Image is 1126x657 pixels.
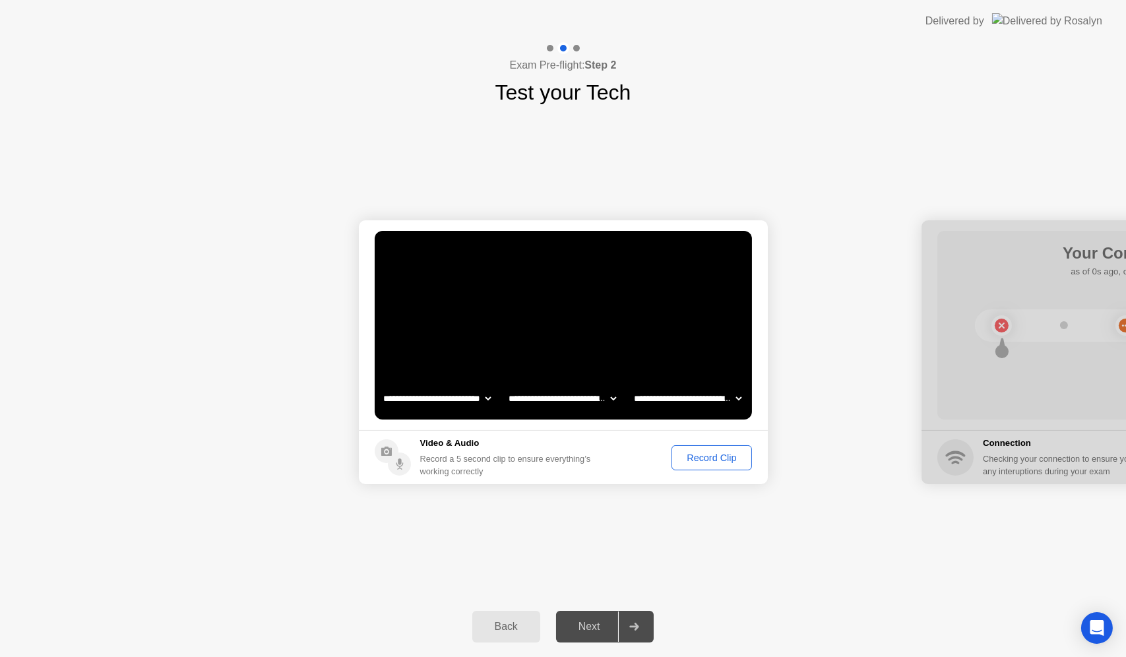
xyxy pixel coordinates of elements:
[506,385,619,412] select: Available speakers
[925,13,984,29] div: Delivered by
[584,59,616,71] b: Step 2
[672,445,751,470] button: Record Clip
[420,453,596,478] div: Record a 5 second clip to ensure everything’s working correctly
[992,13,1102,28] img: Delivered by Rosalyn
[1081,612,1113,644] div: Open Intercom Messenger
[560,621,619,633] div: Next
[631,385,744,412] select: Available microphones
[676,453,747,463] div: Record Clip
[510,57,617,73] h4: Exam Pre-flight:
[495,77,631,108] h1: Test your Tech
[476,621,536,633] div: Back
[420,437,596,450] h5: Video & Audio
[381,385,493,412] select: Available cameras
[556,611,654,642] button: Next
[472,611,540,642] button: Back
